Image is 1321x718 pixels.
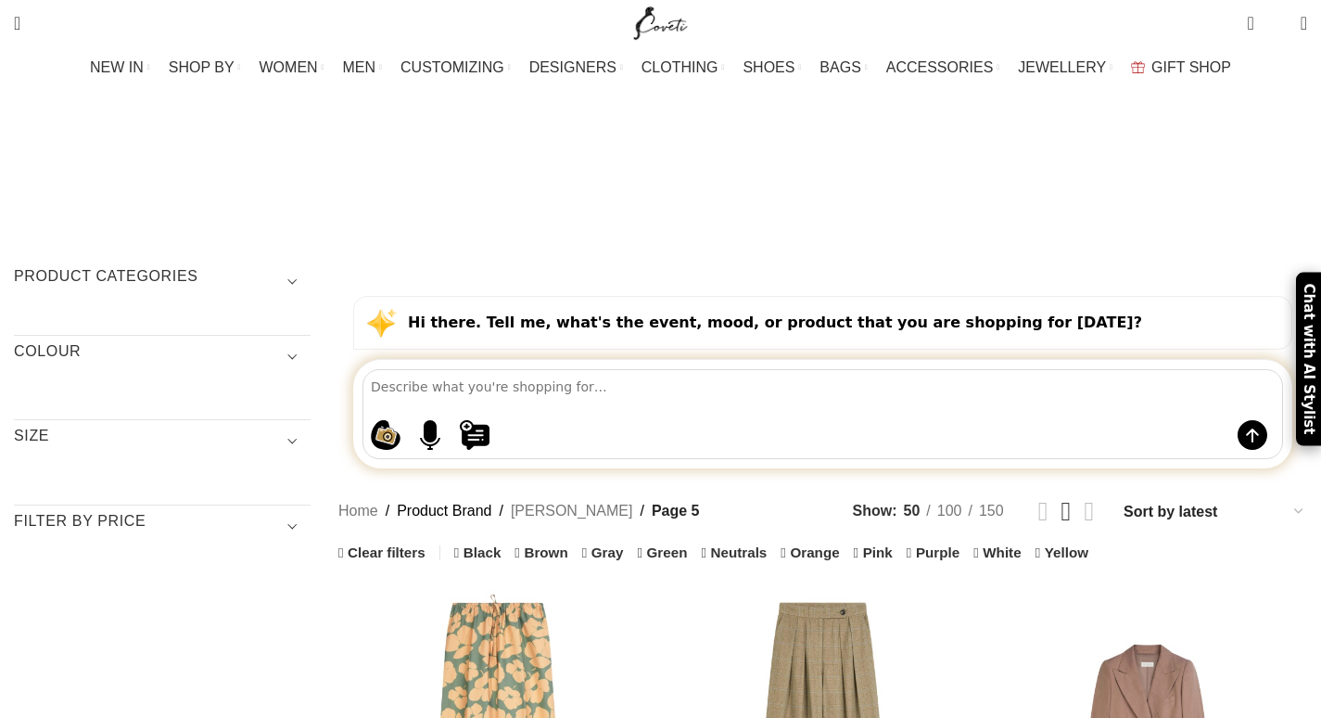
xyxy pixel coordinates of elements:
[400,58,504,76] span: CUSTOMIZING
[169,49,241,86] a: SHOP BY
[169,58,235,76] span: SHOP BY
[14,341,311,373] h3: COLOUR
[1151,58,1231,76] span: GIFT SHOP
[90,49,150,86] a: NEW IN
[338,545,426,559] a: Clear filters
[14,266,311,298] h3: Product categories
[343,58,376,76] span: MEN
[1249,9,1263,23] span: 0
[260,58,318,76] span: WOMEN
[529,49,623,86] a: DESIGNERS
[819,49,867,86] a: BAGS
[14,426,311,457] h3: SIZE
[343,49,382,86] a: MEN
[1272,19,1286,32] span: 0
[641,49,725,86] a: CLOTHING
[819,58,860,76] span: BAGS
[260,49,324,86] a: WOMEN
[886,49,1000,86] a: ACCESSORIES
[1131,61,1145,73] img: GiftBag
[629,14,692,30] a: Site logo
[1238,5,1263,42] a: 0
[90,58,144,76] span: NEW IN
[886,58,994,76] span: ACCESSORIES
[743,49,801,86] a: SHOES
[1131,49,1231,86] a: GIFT SHOP
[641,58,718,76] span: CLOTHING
[5,49,1316,86] div: Main navigation
[5,5,30,42] a: Search
[14,511,311,543] h3: Filter by price
[743,58,794,76] span: SHOES
[1268,5,1287,42] div: My Wishlist
[400,49,511,86] a: CUSTOMIZING
[1018,58,1106,76] span: JEWELLERY
[529,58,616,76] span: DESIGNERS
[1018,49,1112,86] a: JEWELLERY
